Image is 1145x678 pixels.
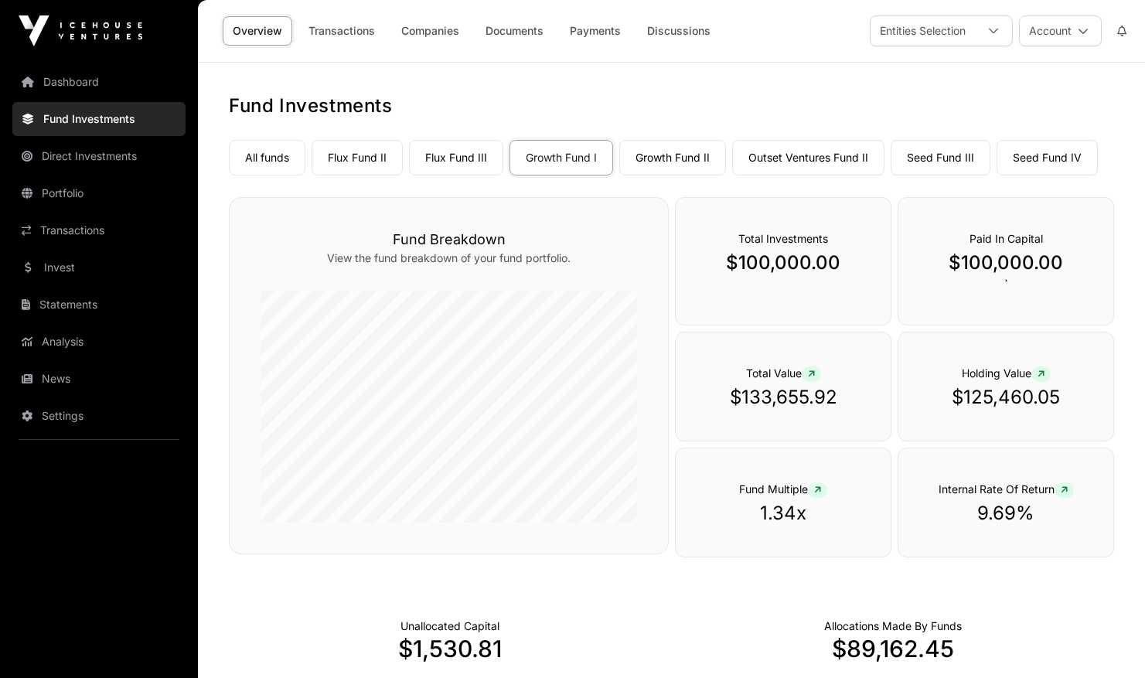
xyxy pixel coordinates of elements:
[707,250,860,275] p: $100,000.00
[637,16,721,46] a: Discussions
[475,16,554,46] a: Documents
[229,140,305,175] a: All funds
[261,250,637,266] p: View the fund breakdown of your fund portfolio.
[929,501,1082,526] p: 9.69%
[12,213,186,247] a: Transactions
[409,140,503,175] a: Flux Fund III
[962,366,1051,380] span: Holding Value
[898,197,1114,325] div: `
[12,288,186,322] a: Statements
[824,618,962,634] p: Capital Deployed Into Companies
[400,618,499,634] p: Cash not yet allocated
[929,250,1082,275] p: $100,000.00
[970,232,1043,245] span: Paid In Capital
[732,140,884,175] a: Outset Ventures Fund II
[12,139,186,173] a: Direct Investments
[707,385,860,410] p: $133,655.92
[312,140,403,175] a: Flux Fund II
[707,501,860,526] p: 1.34x
[19,15,142,46] img: Icehouse Ventures Logo
[298,16,385,46] a: Transactions
[223,16,292,46] a: Overview
[12,176,186,210] a: Portfolio
[738,232,828,245] span: Total Investments
[509,140,613,175] a: Growth Fund I
[891,140,990,175] a: Seed Fund III
[12,250,186,284] a: Invest
[12,362,186,396] a: News
[997,140,1098,175] a: Seed Fund IV
[939,482,1074,496] span: Internal Rate Of Return
[560,16,631,46] a: Payments
[746,366,821,380] span: Total Value
[619,140,726,175] a: Growth Fund II
[672,635,1115,663] p: $89,162.45
[12,325,186,359] a: Analysis
[1019,15,1102,46] button: Account
[12,65,186,99] a: Dashboard
[12,399,186,433] a: Settings
[229,94,1114,118] h1: Fund Investments
[739,482,827,496] span: Fund Multiple
[261,229,637,250] h3: Fund Breakdown
[929,385,1082,410] p: $125,460.05
[12,102,186,136] a: Fund Investments
[391,16,469,46] a: Companies
[871,16,975,46] div: Entities Selection
[1068,604,1145,678] iframe: Chat Widget
[229,635,672,663] p: $1,530.81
